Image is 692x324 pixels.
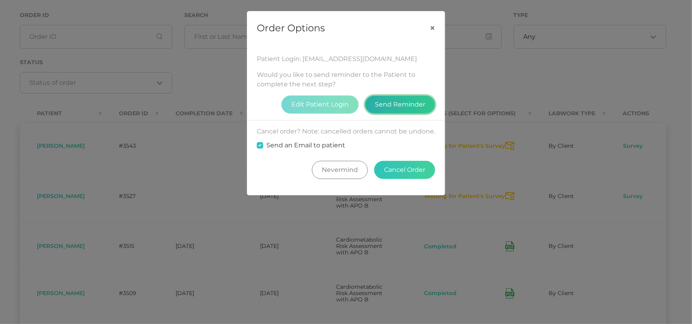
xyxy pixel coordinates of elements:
[247,45,445,195] div: Would you like to send reminder to the Patient to complete the next step? Cancel order? Note: can...
[420,11,445,45] button: Close
[281,95,359,114] button: Edit Patient Login
[266,141,345,150] label: Send an Email to patient
[257,21,325,35] h5: Order Options
[257,54,435,64] div: Patient Login: [EMAIL_ADDRESS][DOMAIN_NAME]
[312,161,368,179] button: Nevermind
[374,161,435,179] button: Cancel Order
[365,95,435,114] button: Send Reminder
